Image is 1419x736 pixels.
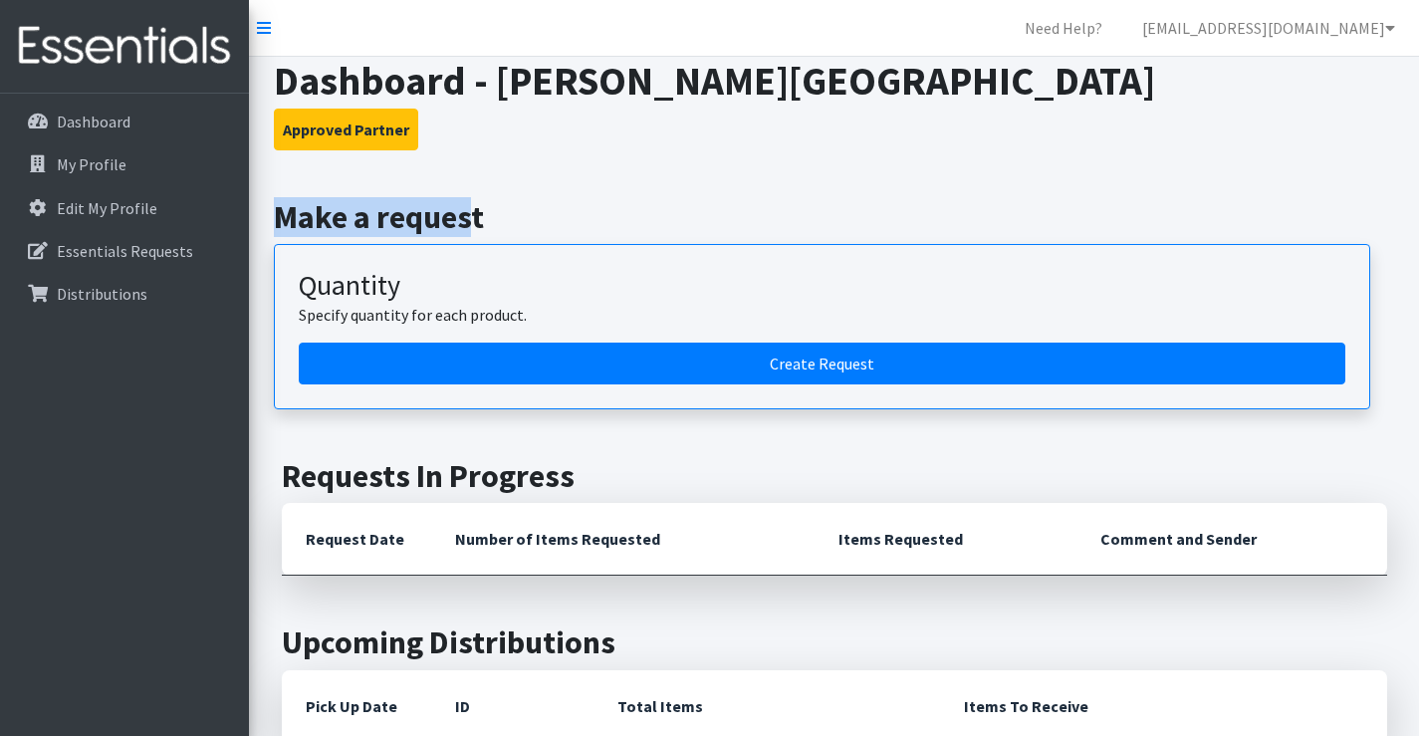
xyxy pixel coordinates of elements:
a: My Profile [8,144,241,184]
h3: Quantity [299,269,1345,303]
a: Dashboard [8,102,241,141]
p: Edit My Profile [57,198,157,218]
a: Edit My Profile [8,188,241,228]
p: My Profile [57,154,126,174]
a: Distributions [8,274,241,314]
button: Approved Partner [274,109,418,150]
a: Need Help? [1009,8,1118,48]
img: HumanEssentials [8,13,241,80]
p: Specify quantity for each product. [299,303,1345,327]
h2: Requests In Progress [282,457,1387,495]
p: Dashboard [57,112,130,131]
th: Comment and Sender [1076,503,1386,576]
a: Create a request by quantity [299,343,1345,384]
p: Distributions [57,284,147,304]
p: Essentials Requests [57,241,193,261]
th: Number of Items Requested [431,503,816,576]
th: Request Date [282,503,431,576]
a: Essentials Requests [8,231,241,271]
th: Items Requested [815,503,1076,576]
h2: Make a request [274,198,1394,236]
h2: Upcoming Distributions [282,623,1387,661]
a: [EMAIL_ADDRESS][DOMAIN_NAME] [1126,8,1411,48]
h1: Dashboard - [PERSON_NAME][GEOGRAPHIC_DATA] [274,57,1394,105]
